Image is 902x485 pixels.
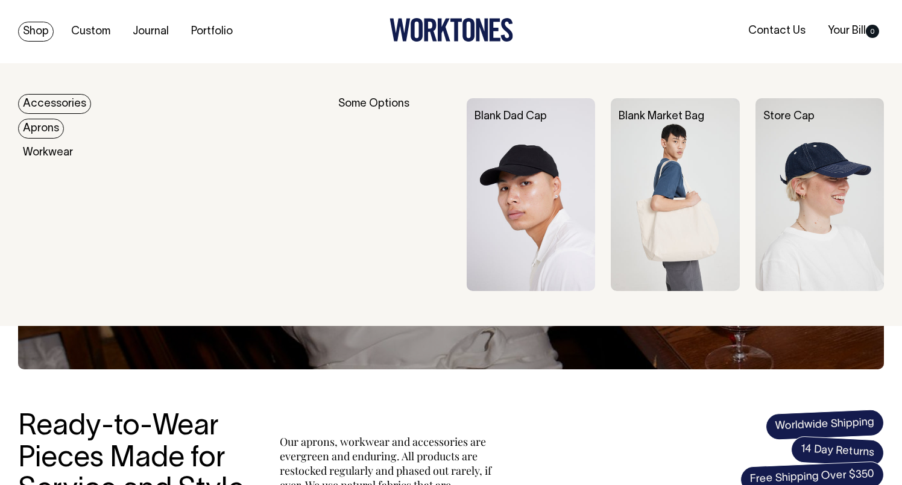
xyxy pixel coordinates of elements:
span: Worldwide Shipping [765,409,885,440]
span: 0 [866,25,879,38]
a: Aprons [18,119,64,139]
a: Contact Us [743,21,810,41]
a: Your Bill0 [823,21,884,41]
a: Portfolio [186,22,238,42]
div: Some Options [338,98,451,291]
a: Blank Dad Cap [475,111,547,122]
img: Blank Market Bag [611,98,739,291]
img: Blank Dad Cap [467,98,595,291]
a: Blank Market Bag [619,111,704,122]
a: Journal [128,22,174,42]
a: Store Cap [763,111,815,122]
a: Custom [66,22,115,42]
img: Store Cap [755,98,884,291]
a: Accessories [18,94,91,114]
a: Shop [18,22,54,42]
a: Workwear [18,143,78,163]
span: 14 Day Returns [790,436,885,467]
